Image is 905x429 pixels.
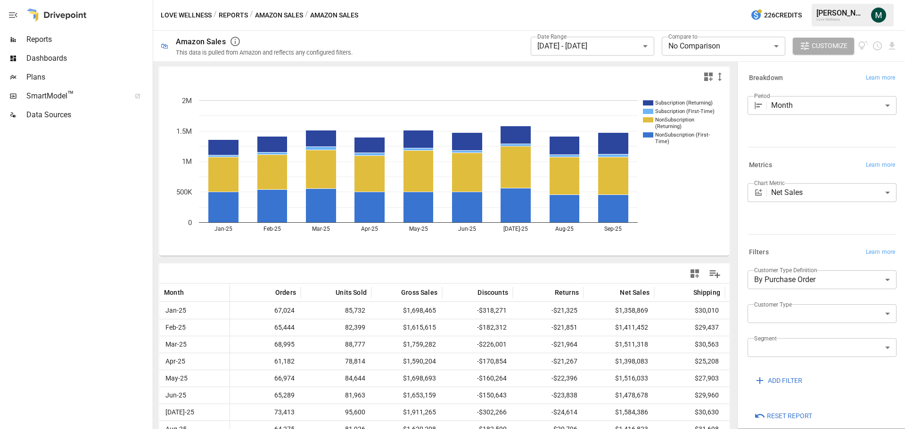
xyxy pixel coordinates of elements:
span: $1,911,265 [376,404,437,421]
span: $29,960 [659,387,720,404]
div: / [250,9,253,21]
span: 66,974 [235,370,296,387]
text: Jan-25 [214,226,232,232]
span: Shipping [693,288,720,297]
label: Customer Type Definition [754,266,817,274]
button: Manage Columns [704,263,725,284]
span: Plans [26,72,151,83]
span: -$182,312 [447,319,508,336]
label: Compare to [668,32,698,40]
span: $1,698,693 [376,370,437,387]
span: 95,600 [305,404,367,421]
span: $1,590,204 [376,353,437,370]
span: 82,399 [305,319,367,336]
label: Period [754,92,770,100]
div: / [214,9,217,21]
div: 🛍 [161,41,168,50]
span: Mar-25 [164,336,225,353]
span: -$226,001 [447,336,508,353]
span: $1,615,615 [376,319,437,336]
text: 0 [188,219,192,227]
button: Amazon Sales [255,9,303,21]
text: Time) [655,138,669,145]
img: Michael Cormack [871,8,886,23]
span: $29,437 [659,319,720,336]
button: Schedule report [872,40,883,51]
span: 65,444 [235,319,296,336]
span: Feb-25 [164,319,225,336]
button: View documentation [858,38,869,55]
text: Jun-25 [458,226,476,232]
div: Month [771,96,897,115]
span: 67,024 [235,302,296,319]
svg: A chart. [159,86,722,256]
span: 73,413 [235,404,296,421]
label: Customer Type [754,300,792,308]
div: / [305,9,308,21]
button: Download report [887,40,897,51]
span: $1,759,282 [376,336,437,353]
span: Data Sources [26,109,151,121]
span: $1,358,869 [588,302,650,319]
div: Amazon Sales [176,37,226,46]
span: -$21,964 [518,336,579,353]
span: $30,563 [659,336,720,353]
span: 85,732 [305,302,367,319]
text: Subscription (First-Time) [655,108,715,114]
span: Discounts [477,288,508,297]
span: Reports [26,34,151,45]
button: Customize [793,38,854,55]
span: $1,511,318 [588,336,650,353]
h6: Breakdown [749,73,783,83]
span: Jun-25 [164,387,225,404]
span: 88,777 [305,336,367,353]
text: Sep-25 [604,226,622,232]
div: No Comparison [662,37,785,56]
span: May-25 [164,370,225,387]
span: Dashboards [26,53,151,64]
span: -$21,851 [518,319,579,336]
text: NonSubscription [655,117,694,123]
h6: Metrics [749,160,772,170]
span: 61,182 [235,353,296,370]
span: 84,644 [305,370,367,387]
span: $25,208 [659,353,720,370]
label: Chart Metric [754,179,785,187]
button: 226Credits [747,7,806,24]
div: Love Wellness [816,17,865,22]
div: Net Sales [771,183,897,202]
span: Learn more [866,248,895,257]
button: Michael Cormack [865,2,892,28]
span: Returns [555,288,579,297]
span: $1,698,465 [376,302,437,319]
span: Apr-25 [164,353,225,370]
span: Customize [812,40,847,52]
h6: Filters [749,247,769,258]
span: SmartModel [26,90,124,102]
span: -$21,267 [518,353,579,370]
div: By Purchase Order [748,270,897,289]
span: 226 Credits [764,9,802,21]
span: ADD FILTER [768,375,802,387]
button: Reports [219,9,248,21]
span: -$318,271 [447,302,508,319]
span: Learn more [866,73,895,83]
label: Date Range [537,32,567,40]
span: ™ [67,89,74,101]
text: [DATE]-25 [503,226,528,232]
span: -$150,643 [447,387,508,404]
button: Reset Report [748,408,819,425]
span: $1,516,033 [588,370,650,387]
span: -$22,396 [518,370,579,387]
text: Feb-25 [263,226,281,232]
text: Mar-25 [312,226,330,232]
text: 500K [176,188,192,196]
span: 81,963 [305,387,367,404]
text: NonSubscription (First- [655,132,710,138]
span: 78,814 [305,353,367,370]
span: $1,584,386 [588,404,650,421]
text: Aug-25 [555,226,574,232]
div: This data is pulled from Amazon and reflects any configured filters. [176,49,353,56]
